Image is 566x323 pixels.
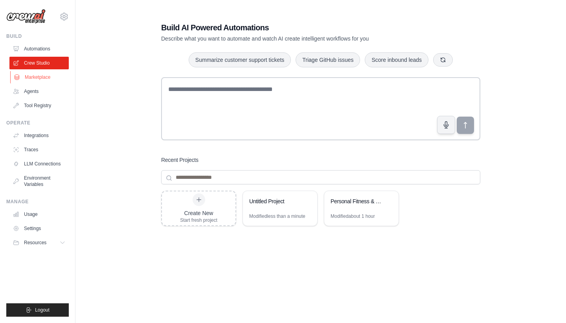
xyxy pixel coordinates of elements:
a: Agents [9,85,69,98]
button: Logout [6,303,69,317]
a: Tool Registry [9,99,69,112]
a: Automations [9,43,69,55]
a: Settings [9,222,69,235]
div: Build [6,33,69,39]
div: Manage [6,199,69,205]
a: Environment Variables [9,172,69,191]
button: Triage GitHub issues [296,52,360,67]
span: Logout [35,307,50,313]
a: Integrations [9,129,69,142]
a: Marketplace [10,71,70,84]
div: Untitled Project [249,197,303,205]
div: Create New [180,209,217,217]
h3: Recent Projects [161,156,198,164]
img: Logo [6,9,46,24]
a: Traces [9,143,69,156]
span: Resources [24,239,46,246]
button: Resources [9,236,69,249]
div: Modified about 1 hour [331,213,375,219]
a: Crew Studio [9,57,69,69]
a: LLM Connections [9,158,69,170]
button: Summarize customer support tickets [189,52,291,67]
button: Get new suggestions [433,53,453,67]
div: Personal Fitness & Health Tracker [331,197,384,205]
div: Start fresh project [180,217,217,223]
button: Click to speak your automation idea [437,116,455,134]
div: Operate [6,120,69,126]
h1: Build AI Powered Automations [161,22,425,33]
a: Usage [9,208,69,221]
iframe: Chat Widget [527,285,566,323]
p: Describe what you want to automate and watch AI create intelligent workflows for you [161,35,425,43]
button: Score inbound leads [365,52,428,67]
div: Modified less than a minute [249,213,305,219]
